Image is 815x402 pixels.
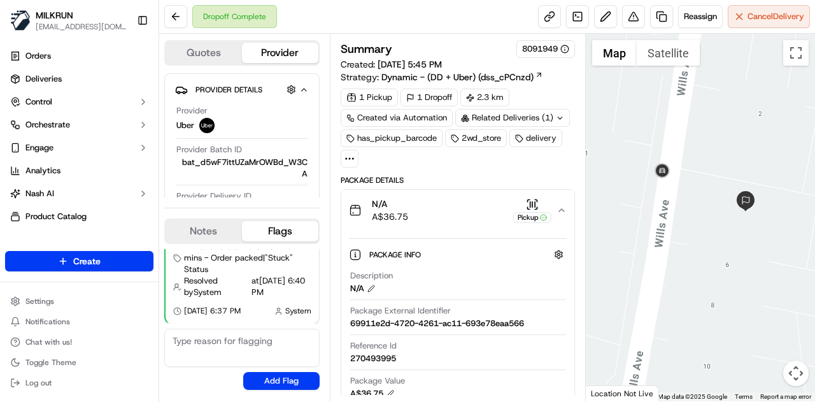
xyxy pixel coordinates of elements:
div: 1 Pickup [341,89,398,106]
button: Quotes [166,43,242,63]
span: Dynamic - (DD + Uber) (dss_cPCnzd) [381,71,534,83]
button: Toggle Theme [5,354,153,371]
a: Report a map error [760,393,811,400]
span: Provider Details [195,85,262,95]
div: 2.3 km [460,89,509,106]
button: MILKRUN [36,9,73,22]
span: A$36.75 [372,210,408,223]
a: Dynamic - (DD + Uber) (dss_cPCnzd) [381,71,543,83]
span: Analytics [25,165,60,176]
button: N/AA$36.75Pickup [341,190,574,231]
span: Toggle Theme [25,357,76,368]
button: 8091949 [522,43,569,55]
button: Toggle fullscreen view [783,40,809,66]
a: Created via Automation [341,109,453,127]
span: Provider Delivery ID [176,190,252,202]
button: Map camera controls [783,361,809,386]
div: delivery [509,129,562,147]
button: [EMAIL_ADDRESS][DOMAIN_NAME] [36,22,127,32]
span: Product Catalog [25,211,87,222]
span: Resolved by System [184,275,249,298]
a: Terms (opens in new tab) [735,393,753,400]
img: Google [589,385,631,401]
span: Deliveries [25,73,62,85]
span: Orchestrate [25,119,70,131]
button: Flags [242,221,318,241]
button: Provider [242,43,318,63]
div: Related Deliveries (1) [455,109,570,127]
span: Create [73,255,101,268]
div: Strategy: [341,71,543,83]
span: Orders [25,50,51,62]
div: 270493995 [350,353,396,364]
button: Engage [5,138,153,158]
button: Notes [166,221,242,241]
button: Show street map [592,40,637,66]
a: Deliveries [5,69,153,89]
button: Create [5,251,153,271]
button: Add Flag [243,372,320,390]
span: Package Info [369,250,423,260]
span: Reassign [684,11,717,22]
div: Favorites [5,237,153,257]
span: at [DATE] 6:40 PM [252,275,311,298]
div: 1 Dropoff [400,89,458,106]
button: Pickup [513,198,551,223]
span: N/A [372,197,408,210]
span: [DATE] 6:37 PM [184,306,241,316]
span: Control [25,96,52,108]
span: Uber [176,120,194,131]
a: Open this area in Google Maps (opens a new window) [589,385,631,401]
div: Package Details [341,175,575,185]
span: Description [350,270,393,282]
button: Control [5,92,153,112]
span: [DATE] 5:45 PM [378,59,442,70]
img: MILKRUN [10,10,31,31]
button: Show satellite imagery [637,40,700,66]
button: MILKRUNMILKRUN[EMAIL_ADDRESS][DOMAIN_NAME] [5,5,132,36]
button: Chat with us! [5,333,153,351]
a: Product Catalog [5,206,153,227]
span: Log out [25,378,52,388]
span: Package Value [350,375,405,387]
span: Chat with us! [25,337,72,347]
button: Nash AI [5,183,153,204]
button: CancelDelivery [728,5,810,28]
img: uber-new-logo.jpeg [199,118,215,133]
div: has_pickup_barcode [341,129,443,147]
div: Location Not Live [586,385,659,401]
button: Orchestrate [5,115,153,135]
span: Provider [176,105,208,117]
span: Notifications [25,317,70,327]
div: A$36.75 [350,388,395,399]
div: Pickup [513,212,551,223]
div: N/A [350,283,376,294]
button: Log out [5,374,153,392]
button: Reassign [678,5,723,28]
button: Provider Details [175,79,309,100]
span: Engage [25,142,53,154]
span: Driver at store more than 15 mins - Order packed | "Stuck" Status [184,241,311,275]
span: Settings [25,296,54,306]
span: Reference Id [350,340,397,352]
div: 2wd_store [445,129,507,147]
span: bat_d5wF7ittUZaMrOWBd_W3CA [176,157,308,180]
span: Provider Batch ID [176,144,242,155]
a: Analytics [5,161,153,181]
span: Cancel Delivery [748,11,804,22]
h3: Summary [341,43,392,55]
span: Created: [341,58,442,71]
span: Package External Identifier [350,305,451,317]
button: Notifications [5,313,153,331]
div: 69911e2d-4720-4261-ac11-693e78eaa566 [350,318,524,329]
a: Orders [5,46,153,66]
span: Map data ©2025 Google [658,393,727,400]
button: Settings [5,292,153,310]
span: Nash AI [25,188,54,199]
span: System [285,306,311,316]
